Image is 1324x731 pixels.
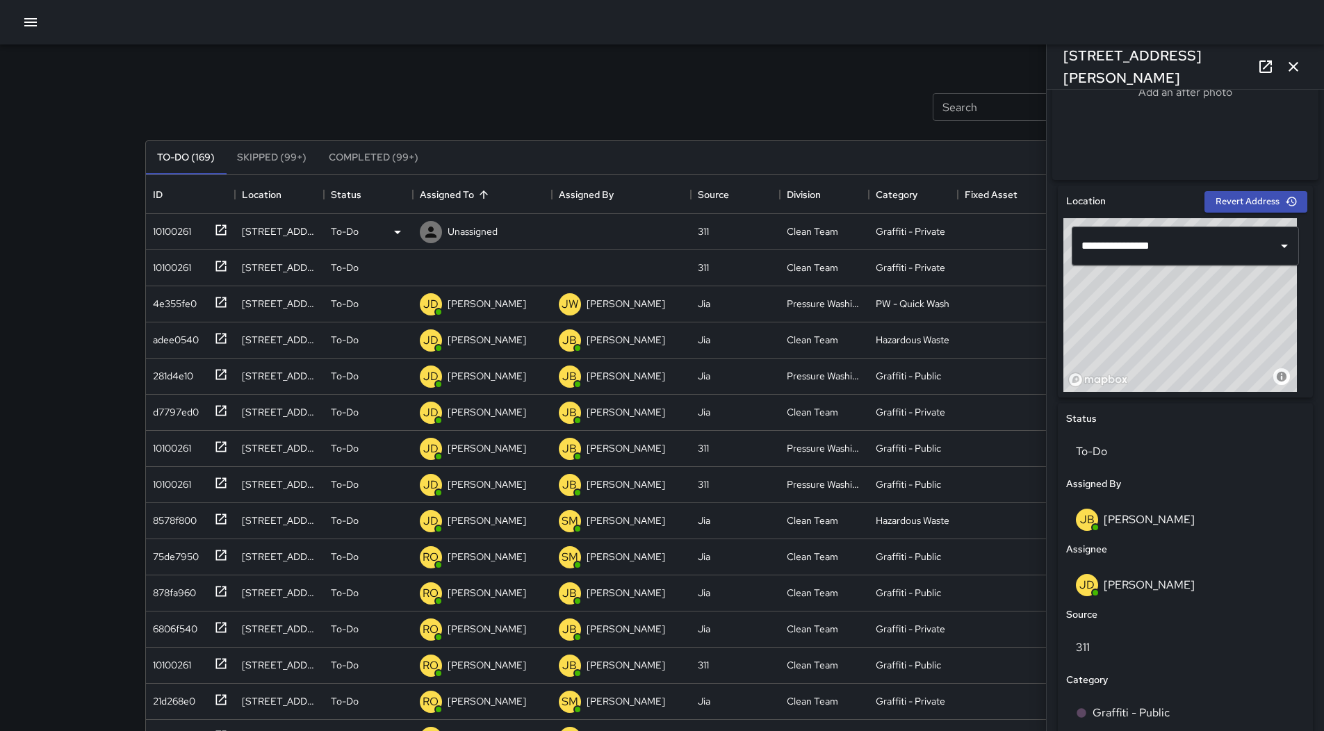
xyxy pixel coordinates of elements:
div: Status [324,175,413,214]
div: 311 [698,224,709,238]
div: 311 [698,261,709,274]
div: Graffiti - Public [876,550,941,564]
div: 6806f540 [147,616,197,636]
div: Division [780,175,869,214]
div: Jia [698,586,710,600]
div: 10100261 [147,219,191,238]
div: Clean Team [787,694,838,708]
p: [PERSON_NAME] [587,333,665,347]
p: To-Do [331,441,359,455]
p: [PERSON_NAME] [587,694,665,708]
div: 8578f800 [147,508,197,527]
p: RO [423,585,439,602]
div: Graffiti - Public [876,441,941,455]
div: Pressure Washing [787,297,862,311]
div: 295 Fell Street [242,405,317,419]
p: [PERSON_NAME] [587,658,665,672]
div: Graffiti - Public [876,658,941,672]
p: JB [562,585,577,602]
p: To-Do [331,622,359,636]
div: adee0540 [147,327,199,347]
p: JW [562,296,578,313]
div: Assigned By [552,175,691,214]
div: 281d4e10 [147,363,193,383]
div: Source [698,175,729,214]
button: Sort [474,185,493,204]
p: [PERSON_NAME] [448,333,526,347]
div: Hazardous Waste [876,514,949,527]
div: Fixed Asset [965,175,1017,214]
p: [PERSON_NAME] [448,477,526,491]
p: SM [562,549,578,566]
p: JD [423,477,439,493]
p: [PERSON_NAME] [587,550,665,564]
div: Graffiti - Public [876,586,941,600]
div: 1594 Market Street [242,514,317,527]
p: To-Do [331,405,359,419]
div: 10100261 [147,652,191,672]
p: To-Do [331,658,359,672]
p: SM [562,513,578,529]
div: 460 Gough Street [242,477,317,491]
p: [PERSON_NAME] [587,369,665,383]
p: RO [423,693,439,710]
div: Graffiti - Private [876,622,945,636]
div: Assigned To [413,175,552,214]
p: JD [423,404,439,421]
p: [PERSON_NAME] [448,405,526,419]
p: [PERSON_NAME] [587,441,665,455]
p: To-Do [331,333,359,347]
div: Clean Team [787,586,838,600]
p: RO [423,657,439,674]
div: Jia [698,622,710,636]
div: Jia [698,694,710,708]
p: To-Do [331,369,359,383]
p: RO [423,621,439,638]
p: SM [562,693,578,710]
p: [PERSON_NAME] [448,586,526,600]
p: To-Do [331,224,359,238]
div: Location [235,175,324,214]
div: 135 Fell Street [242,622,317,636]
div: 1525 Market Street [242,658,317,672]
p: JD [423,441,439,457]
div: 241 Fell Street [242,586,317,600]
div: 311 [698,658,709,672]
div: Clean Team [787,658,838,672]
div: Clean Team [787,224,838,238]
p: [PERSON_NAME] [448,658,526,672]
p: JB [562,368,577,385]
div: Clean Team [787,514,838,527]
p: To-Do [331,694,359,708]
div: 4e355fe0 [147,291,197,311]
div: Pressure Washing [787,369,862,383]
div: Graffiti - Public [876,477,941,491]
div: Clean Team [787,622,838,636]
div: d7797ed0 [147,400,199,419]
p: [PERSON_NAME] [448,514,526,527]
div: PW - Quick Wash [876,297,949,311]
div: 1525 Market Street [242,441,317,455]
div: ID [146,175,235,214]
div: Assigned By [559,175,614,214]
div: Pressure Washing [787,441,862,455]
p: To-Do [331,261,359,274]
p: [PERSON_NAME] [587,297,665,311]
p: JB [562,404,577,421]
p: [PERSON_NAME] [448,622,526,636]
p: [PERSON_NAME] [448,694,526,708]
div: 21d268e0 [147,689,195,708]
div: Status [331,175,361,214]
div: Category [869,175,958,214]
div: 311 [698,477,709,491]
div: Clean Team [787,405,838,419]
p: To-Do [331,550,359,564]
div: 292 Linden Street [242,261,317,274]
div: Assigned To [420,175,474,214]
p: JD [423,368,439,385]
div: Graffiti - Private [876,694,945,708]
div: Fixed Asset [958,175,1047,214]
div: 75de7950 [147,544,199,564]
button: Completed (99+) [318,141,430,174]
p: [PERSON_NAME] [587,514,665,527]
